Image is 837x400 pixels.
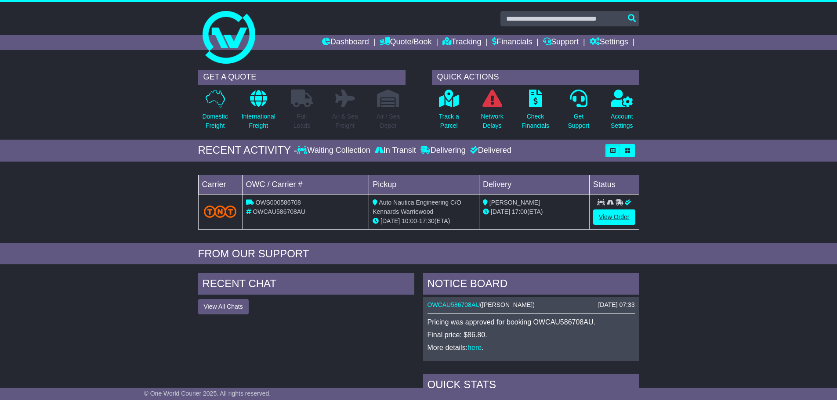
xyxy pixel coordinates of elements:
[589,175,639,194] td: Status
[428,301,635,309] div: ( )
[144,390,271,397] span: © One World Courier 2025. All rights reserved.
[369,175,479,194] td: Pickup
[423,374,639,398] div: Quick Stats
[202,112,228,130] p: Domestic Freight
[521,89,550,135] a: CheckFinancials
[567,89,590,135] a: GetSupport
[492,35,532,50] a: Financials
[432,70,639,85] div: QUICK ACTIONS
[198,70,406,85] div: GET A QUOTE
[202,89,228,135] a: DomesticFreight
[423,273,639,297] div: NOTICE BOARD
[242,112,275,130] p: International Freight
[418,146,468,155] div: Delivering
[480,89,504,135] a: NetworkDelays
[198,273,414,297] div: RECENT CHAT
[568,112,589,130] p: Get Support
[297,146,372,155] div: Waiting Collection
[198,175,242,194] td: Carrier
[481,112,503,130] p: Network Delays
[241,89,276,135] a: InternationalFreight
[255,199,301,206] span: OWS000586708
[322,35,369,50] a: Dashboard
[611,112,633,130] p: Account Settings
[291,112,313,130] p: Full Loads
[439,112,459,130] p: Track a Parcel
[543,35,579,50] a: Support
[428,343,635,352] p: More details: .
[489,199,540,206] span: [PERSON_NAME]
[373,199,461,215] span: Auto Nautica Engineering C/O Kennards Warriewood
[377,112,400,130] p: Air / Sea Depot
[610,89,634,135] a: AccountSettings
[204,205,237,217] img: TNT_Domestic.png
[198,144,297,157] div: RECENT ACTIVITY -
[482,301,533,308] span: [PERSON_NAME]
[380,217,400,224] span: [DATE]
[590,35,628,50] a: Settings
[442,35,481,50] a: Tracking
[428,301,480,308] a: OWCAU586708AU
[373,146,418,155] div: In Transit
[380,35,431,50] a: Quote/Book
[198,248,639,260] div: FROM OUR SUPPORT
[491,208,510,215] span: [DATE]
[467,344,482,351] a: here
[598,301,634,309] div: [DATE] 07:33
[242,175,369,194] td: OWC / Carrier #
[373,216,475,226] div: - (ETA)
[253,208,305,215] span: OWCAU586708AU
[419,217,435,224] span: 17:30
[438,89,460,135] a: Track aParcel
[402,217,417,224] span: 10:00
[198,299,249,314] button: View All Chats
[483,207,586,216] div: (ETA)
[593,209,635,225] a: View Order
[512,208,527,215] span: 17:00
[522,112,549,130] p: Check Financials
[428,331,635,339] p: Final price: $86.80.
[332,112,358,130] p: Air & Sea Freight
[428,318,635,326] p: Pricing was approved for booking OWCAU586708AU.
[479,175,589,194] td: Delivery
[468,146,511,155] div: Delivered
